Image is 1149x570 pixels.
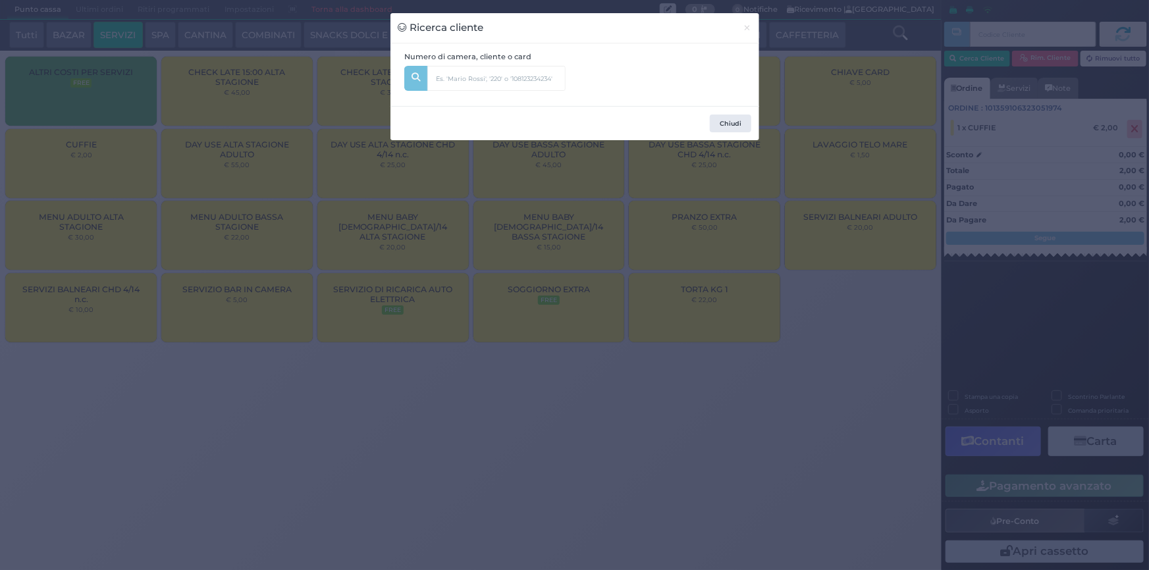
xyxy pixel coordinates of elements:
label: Numero di camera, cliente o card [404,51,531,63]
input: Es. 'Mario Rossi', '220' o '108123234234' [427,66,566,91]
button: Chiudi [735,13,759,43]
h3: Ricerca cliente [398,20,484,36]
span: × [743,20,751,35]
button: Chiudi [710,115,751,133]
